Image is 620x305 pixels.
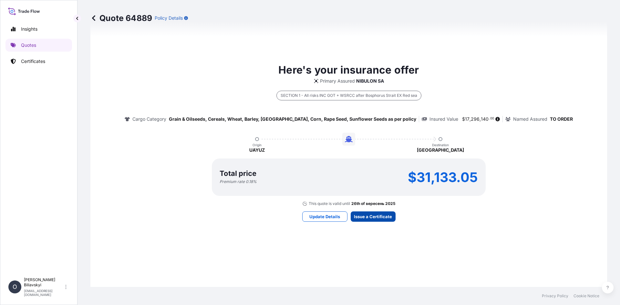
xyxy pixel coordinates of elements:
[21,58,45,65] p: Certificates
[309,201,350,206] p: This quote is valid until
[351,211,396,222] button: Issue a Certificate
[481,117,489,121] span: 140
[354,213,392,220] p: Issue a Certificate
[408,172,478,182] p: $31,133.05
[480,117,481,121] span: ,
[249,147,265,153] p: UAYUZ
[429,116,458,122] p: Insured Value
[542,293,568,299] a: Privacy Policy
[278,62,419,78] p: Here's your insurance offer
[465,117,470,121] span: 17
[462,117,465,121] span: $
[320,78,355,84] p: Primary Assured
[132,116,166,122] p: Cargo Category
[550,116,573,122] p: TO ORDER
[5,55,72,68] a: Certificates
[470,117,471,121] span: ,
[155,15,183,21] p: Policy Details
[351,201,395,206] p: 26th of вересень 2025
[356,78,384,84] p: NIBULON SA
[276,91,421,100] div: SECTION 1 - All risks INC GOT + WSRCC after Bosphorus Strait EX Red sea
[24,277,64,288] p: [PERSON_NAME] Biliavskyi
[573,293,599,299] a: Cookie Notice
[220,179,257,184] p: Premium rate 0.18 %
[5,23,72,36] a: Insights
[21,42,36,48] p: Quotes
[302,211,347,222] button: Update Details
[490,117,494,120] span: 00
[417,147,464,153] p: [GEOGRAPHIC_DATA]
[253,143,262,147] p: Origin
[169,116,416,122] p: Grain & Oilseeds, Cereals, Wheat, Barley, [GEOGRAPHIC_DATA], Corn, Rape Seed, Sunflower Seeds as ...
[13,284,17,290] span: O
[513,116,547,122] p: Named Assured
[309,213,340,220] p: Update Details
[489,117,490,120] span: .
[471,117,480,121] span: 296
[5,39,72,52] a: Quotes
[432,143,449,147] p: Destination
[90,13,152,23] p: Quote 64889
[21,26,37,32] p: Insights
[24,289,64,297] p: [EMAIL_ADDRESS][DOMAIN_NAME]
[220,170,256,177] p: Total price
